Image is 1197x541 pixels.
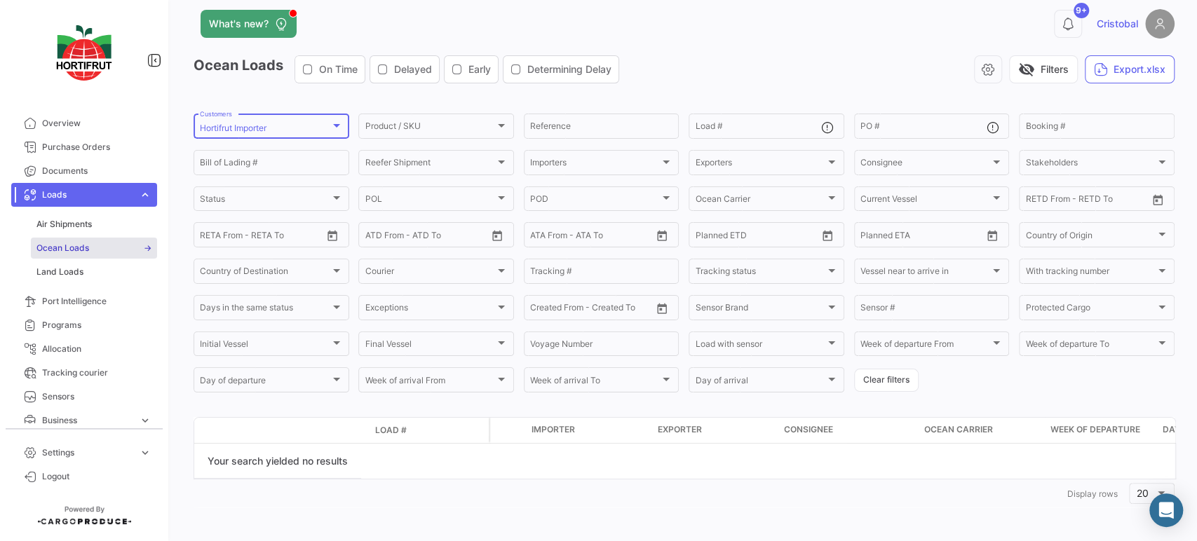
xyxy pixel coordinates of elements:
[222,425,257,436] datatable-header-cell: Transport mode
[42,367,151,379] span: Tracking courier
[445,56,498,83] button: Early
[454,425,489,436] datatable-header-cell: Policy
[200,232,219,242] input: From
[36,266,83,278] span: Land Loads
[322,225,343,246] button: Open calendar
[42,470,151,483] span: Logout
[139,446,151,459] span: expand_more
[1145,9,1175,39] img: placeholder-user.png
[365,232,403,242] input: ATD From
[370,418,454,442] datatable-header-cell: Load #
[11,361,157,385] a: Tracking courier
[31,261,157,282] a: Land Loads
[1009,55,1078,83] button: visibility_offFilters
[1025,341,1156,351] span: Week of departure To
[42,117,151,130] span: Overview
[201,10,297,38] button: What's new?
[695,305,825,315] span: Sensor Brand
[31,214,157,235] a: Air Shipments
[695,232,715,242] input: From
[530,196,661,206] span: POD
[1137,487,1149,499] span: 20
[695,268,825,278] span: Tracking status
[200,196,330,206] span: Status
[200,268,330,278] span: Country of Destination
[365,378,495,388] span: Week of arrival From
[1025,196,1045,206] input: From
[982,225,1003,246] button: Open calendar
[11,337,157,361] a: Allocation
[42,343,151,355] span: Allocation
[860,268,991,278] span: Vessel near to arrive in
[42,390,151,403] span: Sensors
[413,232,471,242] input: ATD To
[724,232,783,242] input: To
[42,141,151,153] span: Purchase Orders
[817,225,838,246] button: Open calendar
[1025,305,1156,315] span: Protected Cargo
[658,423,702,436] span: Exporter
[42,446,133,459] span: Settings
[200,378,330,388] span: Day of departure
[530,378,661,388] span: Week of arrival To
[503,56,618,83] button: Determining Delay
[42,414,133,427] span: Business
[860,160,991,170] span: Consignee
[532,423,575,436] span: Importer
[1045,418,1157,443] datatable-header-cell: Week of departure
[365,160,495,170] span: Reefer Shipment
[890,232,948,242] input: To
[652,418,778,443] datatable-header-cell: Exporter
[365,196,495,206] span: POL
[1055,196,1113,206] input: To
[593,305,651,315] input: Created To
[1025,160,1156,170] span: Stakeholders
[11,159,157,183] a: Documents
[365,268,495,278] span: Courier
[42,165,151,177] span: Documents
[257,425,370,436] datatable-header-cell: Shipment Status
[577,232,635,242] input: ATA To
[1147,189,1168,210] button: Open calendar
[1149,493,1183,527] div: Abrir Intercom Messenger
[200,341,330,351] span: Initial Vessel
[526,418,652,443] datatable-header-cell: Importer
[375,424,407,437] span: Load #
[319,62,358,76] span: On Time
[229,232,288,242] input: To
[11,289,157,313] a: Port Intelligence
[527,62,611,76] span: Determining Delay
[209,17,269,31] span: What's new?
[1097,17,1138,31] span: Cristobal
[370,56,439,83] button: Delayed
[11,385,157,409] a: Sensors
[860,196,991,206] span: Current Vessel
[49,17,119,89] img: logo-hortifrut.svg
[11,135,157,159] a: Purchase Orders
[695,378,825,388] span: Day of arrival
[1018,61,1035,78] span: visibility_off
[924,423,993,436] span: Ocean Carrier
[394,62,432,76] span: Delayed
[491,418,526,443] datatable-header-cell: Protected Cargo
[365,341,495,351] span: Final Vessel
[31,238,157,259] a: Ocean Loads
[42,295,151,308] span: Port Intelligence
[42,319,151,331] span: Programs
[365,305,495,315] span: Exceptions
[695,160,825,170] span: Exporters
[200,305,330,315] span: Days in the same status
[530,232,567,242] input: ATA From
[695,196,825,206] span: Ocean Carrier
[139,414,151,427] span: expand_more
[919,418,1045,443] datatable-header-cell: Ocean Carrier
[1085,55,1175,83] button: Export.xlsx
[530,160,661,170] span: Importers
[36,242,89,254] span: Ocean Loads
[1025,232,1156,242] span: Country of Origin
[487,225,508,246] button: Open calendar
[42,189,133,201] span: Loads
[468,62,491,76] span: Early
[194,444,361,479] div: Your search yielded no results
[854,369,919,392] button: Clear filters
